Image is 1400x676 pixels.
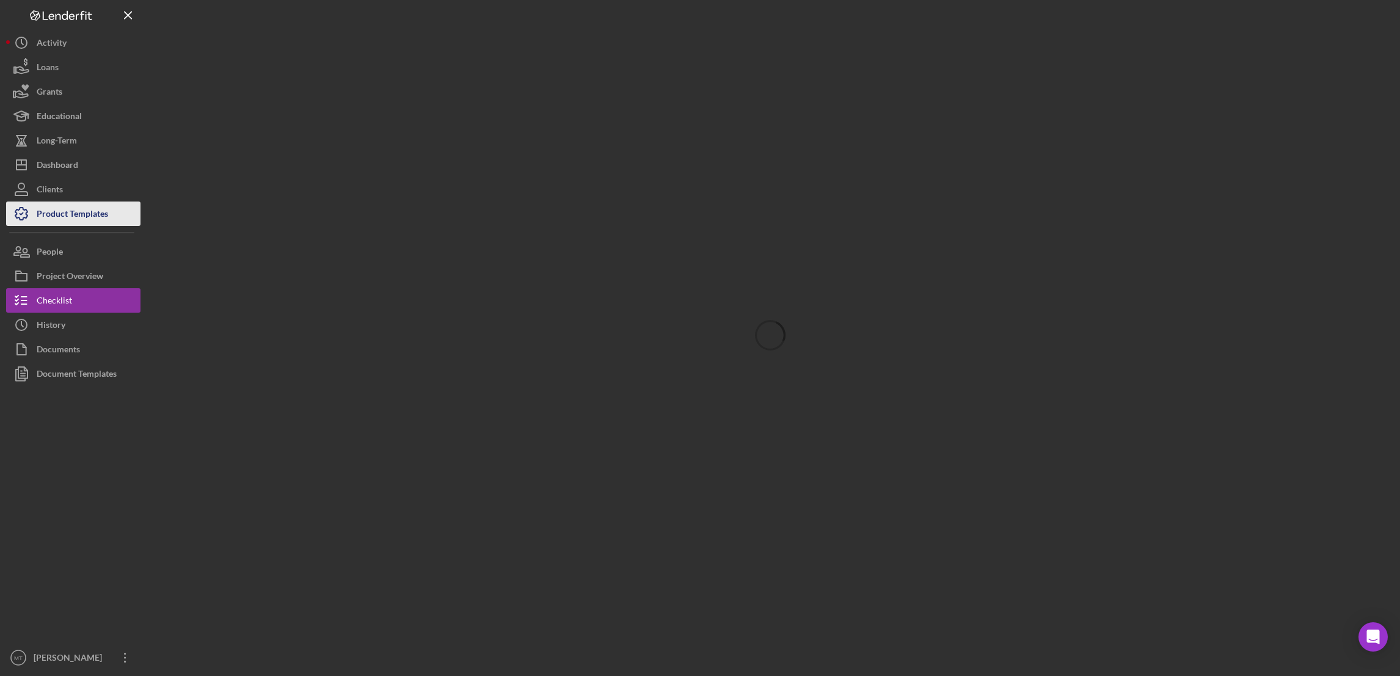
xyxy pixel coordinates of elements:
[37,79,62,107] div: Grants
[37,264,103,291] div: Project Overview
[6,362,140,386] button: Document Templates
[37,153,78,180] div: Dashboard
[6,645,140,670] button: MT[PERSON_NAME]
[6,55,140,79] button: Loans
[6,337,140,362] button: Documents
[37,288,72,316] div: Checklist
[14,655,23,661] text: MT
[31,645,110,673] div: [PERSON_NAME]
[6,31,140,55] button: Activity
[6,177,140,202] button: Clients
[37,128,77,156] div: Long-Term
[37,337,80,365] div: Documents
[6,79,140,104] button: Grants
[37,239,63,267] div: People
[6,239,140,264] button: People
[6,288,140,313] button: Checklist
[6,153,140,177] button: Dashboard
[37,31,67,58] div: Activity
[6,104,140,128] button: Educational
[6,264,140,288] button: Project Overview
[37,177,63,205] div: Clients
[6,313,140,337] button: History
[37,202,108,229] div: Product Templates
[37,55,59,82] div: Loans
[37,362,117,389] div: Document Templates
[37,313,65,340] div: History
[6,202,140,226] button: Product Templates
[1358,622,1388,652] div: Open Intercom Messenger
[6,128,140,153] button: Long-Term
[37,104,82,131] div: Educational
